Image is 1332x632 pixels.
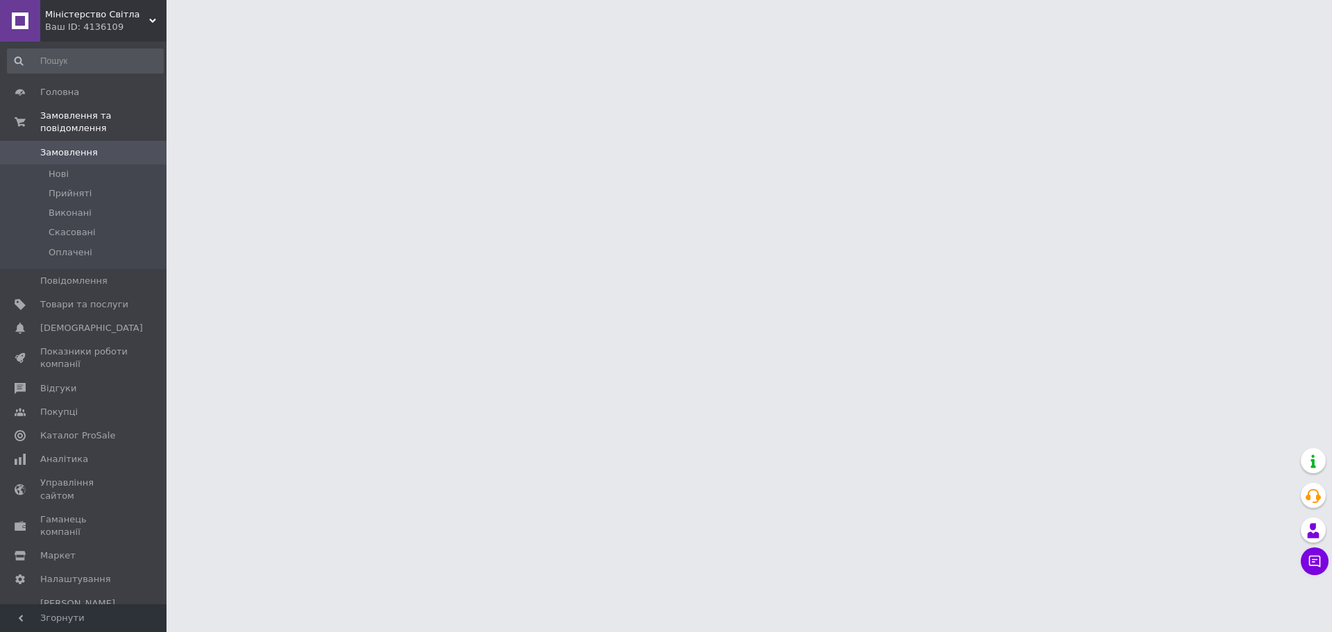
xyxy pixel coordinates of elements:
[40,477,128,502] span: Управління сайтом
[40,429,115,442] span: Каталог ProSale
[40,345,128,370] span: Показники роботи компанії
[40,573,111,586] span: Налаштування
[45,8,149,21] span: Міністерство Світла
[40,382,76,395] span: Відгуки
[49,187,92,200] span: Прийняті
[49,207,92,219] span: Виконані
[40,110,166,135] span: Замовлення та повідомлення
[49,168,69,180] span: Нові
[40,146,98,159] span: Замовлення
[40,86,79,99] span: Головна
[49,246,92,259] span: Оплачені
[40,549,76,562] span: Маркет
[1301,547,1329,575] button: Чат з покупцем
[40,453,88,466] span: Аналітика
[45,21,166,33] div: Ваш ID: 4136109
[40,406,78,418] span: Покупці
[7,49,164,74] input: Пошук
[40,275,108,287] span: Повідомлення
[40,322,143,334] span: [DEMOGRAPHIC_DATA]
[49,226,96,239] span: Скасовані
[40,298,128,311] span: Товари та послуги
[40,513,128,538] span: Гаманець компанії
